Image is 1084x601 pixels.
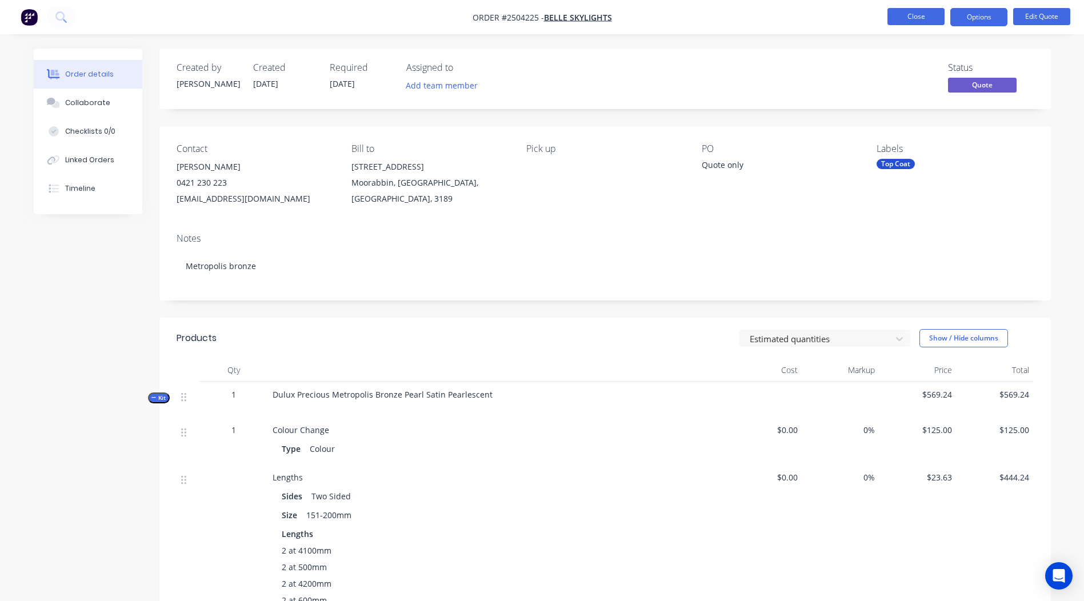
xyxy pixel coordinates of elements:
[273,424,329,435] span: Colour Change
[65,155,114,165] div: Linked Orders
[526,143,683,154] div: Pick up
[65,98,110,108] div: Collaborate
[177,175,333,191] div: 0421 230 223
[253,62,316,73] div: Created
[231,388,236,400] span: 1
[282,507,302,523] div: Size
[177,331,217,345] div: Products
[282,544,331,556] span: 2 at 4100mm
[1013,8,1070,25] button: Edit Quote
[725,359,802,382] div: Cost
[730,471,798,483] span: $0.00
[884,424,952,436] span: $125.00
[950,8,1007,26] button: Options
[65,126,115,137] div: Checklists 0/0
[702,143,858,154] div: PO
[34,117,142,146] button: Checklists 0/0
[253,78,278,89] span: [DATE]
[877,143,1033,154] div: Labels
[177,143,333,154] div: Contact
[302,507,356,523] div: 151-200mm
[34,60,142,89] button: Order details
[919,329,1008,347] button: Show / Hide columns
[330,78,355,89] span: [DATE]
[948,62,1034,73] div: Status
[177,78,239,90] div: [PERSON_NAME]
[473,12,544,23] span: Order #2504225 -
[544,12,612,23] a: Belle Skylights
[282,488,307,504] div: Sides
[884,388,952,400] span: $569.24
[282,440,305,457] div: Type
[282,561,327,573] span: 2 at 500mm
[406,78,484,93] button: Add team member
[351,159,508,175] div: [STREET_ADDRESS]
[351,175,508,207] div: Moorabbin, [GEOGRAPHIC_DATA], [GEOGRAPHIC_DATA], 3189
[34,89,142,117] button: Collaborate
[330,62,393,73] div: Required
[151,394,166,402] span: Kit
[802,359,879,382] div: Markup
[948,78,1017,92] span: Quote
[957,359,1034,382] div: Total
[307,488,355,504] div: Two Sided
[177,233,1034,244] div: Notes
[351,159,508,207] div: [STREET_ADDRESS]Moorabbin, [GEOGRAPHIC_DATA], [GEOGRAPHIC_DATA], 3189
[305,440,339,457] div: Colour
[177,159,333,175] div: [PERSON_NAME]
[884,471,952,483] span: $23.63
[282,578,331,590] span: 2 at 4200mm
[730,424,798,436] span: $0.00
[282,528,313,540] span: Lengths
[177,191,333,207] div: [EMAIL_ADDRESS][DOMAIN_NAME]
[887,8,945,25] button: Close
[273,389,493,400] span: Dulux Precious Metropolis Bronze Pearl Satin Pearlescent
[231,424,236,436] span: 1
[702,159,845,175] div: Quote only
[807,424,875,436] span: 0%
[177,159,333,207] div: [PERSON_NAME]0421 230 223[EMAIL_ADDRESS][DOMAIN_NAME]
[877,159,915,169] div: Top Coat
[961,424,1029,436] span: $125.00
[65,183,95,194] div: Timeline
[399,78,483,93] button: Add team member
[34,174,142,203] button: Timeline
[177,249,1034,283] div: Metropolis bronze
[1045,562,1073,590] div: Open Intercom Messenger
[879,359,957,382] div: Price
[34,146,142,174] button: Linked Orders
[807,471,875,483] span: 0%
[65,69,114,79] div: Order details
[177,62,239,73] div: Created by
[351,143,508,154] div: Bill to
[406,62,521,73] div: Assigned to
[21,9,38,26] img: Factory
[961,471,1029,483] span: $444.24
[148,392,170,403] button: Kit
[273,472,303,483] span: Lengths
[199,359,268,382] div: Qty
[961,388,1029,400] span: $569.24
